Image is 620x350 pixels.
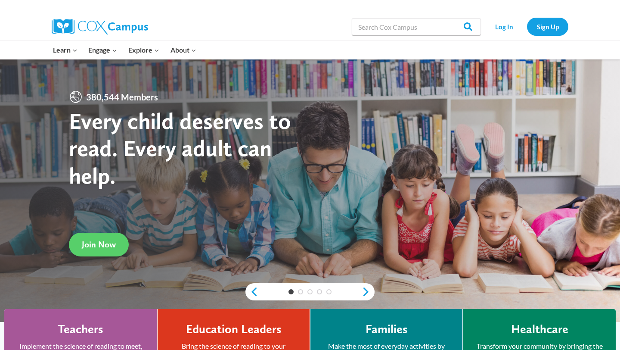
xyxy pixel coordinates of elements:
strong: Every child deserves to read. Every adult can help. [69,107,291,189]
a: 2 [298,289,303,294]
a: Join Now [69,233,129,256]
span: Engage [88,44,117,56]
nav: Primary Navigation [47,41,201,59]
div: content slider buttons [245,283,375,300]
span: 380,544 Members [83,90,161,104]
h4: Teachers [58,322,103,337]
a: 3 [307,289,313,294]
span: Join Now [82,239,116,250]
span: Learn [53,44,77,56]
a: Sign Up [527,18,568,35]
span: Explore [128,44,159,56]
a: Log In [485,18,523,35]
a: next [362,287,375,297]
h4: Healthcare [511,322,568,337]
a: 5 [326,289,332,294]
a: previous [245,287,258,297]
span: About [170,44,196,56]
h4: Families [366,322,408,337]
a: 1 [288,289,294,294]
img: Cox Campus [52,19,148,34]
a: 4 [317,289,322,294]
input: Search Cox Campus [352,18,481,35]
h4: Education Leaders [186,322,282,337]
nav: Secondary Navigation [485,18,568,35]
